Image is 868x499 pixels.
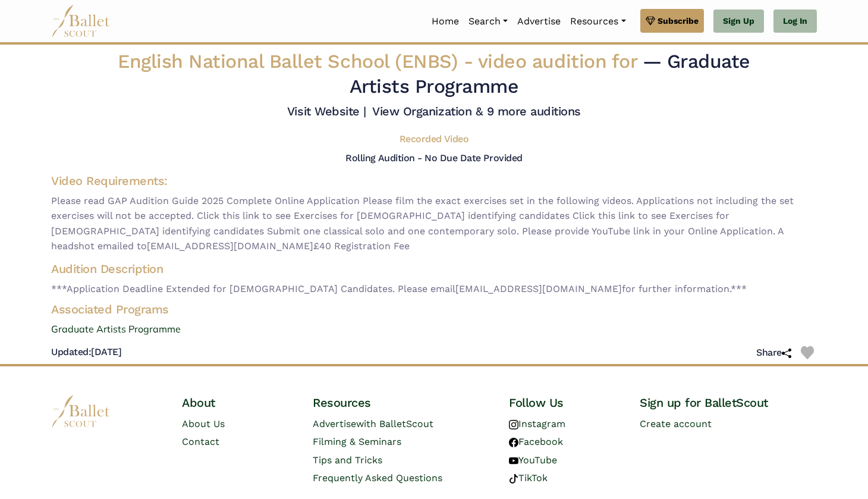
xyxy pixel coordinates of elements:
a: Filming & Seminars [313,436,401,447]
span: Subscribe [658,14,699,27]
a: Visit Website | [287,104,366,118]
a: Subscribe [640,9,704,33]
h5: Rolling Audition - No Due Date Provided [345,152,522,164]
span: Video Requirements: [51,174,168,188]
a: Home [427,9,464,34]
h4: Follow Us [509,395,621,410]
img: gem.svg [646,14,655,27]
a: Frequently Asked Questions [313,472,442,484]
a: Contact [182,436,219,447]
a: Search [464,9,512,34]
h5: [DATE] [51,346,121,359]
span: Updated: [51,346,91,357]
a: Tips and Tricks [313,454,382,466]
h5: Share [756,347,791,359]
h5: Recorded Video [400,133,468,146]
a: Advertisewith BalletScout [313,418,433,429]
a: View Organization & 9 more auditions [372,104,581,118]
a: Graduate Artists Programme [42,322,826,337]
a: About Us [182,418,225,429]
h4: Audition Description [51,261,817,277]
a: Create account [640,418,712,429]
span: video audition for [478,50,637,73]
h4: Resources [313,395,490,410]
span: ***Application Deadline Extended for [DEMOGRAPHIC_DATA] Candidates. Please email [EMAIL_ADDRESS][... [51,281,817,297]
h4: Associated Programs [42,302,826,317]
a: Facebook [509,436,563,447]
h4: About [182,395,294,410]
span: — Graduate Artists Programme [350,50,750,98]
a: Sign Up [713,10,764,33]
span: Please read GAP Audition Guide 2025 Complete Online Application Please film the exact exercises s... [51,193,817,254]
a: TikTok [509,472,548,484]
img: youtube logo [509,456,518,466]
span: with BalletScout [356,418,433,429]
img: facebook logo [509,438,518,447]
img: logo [51,395,111,428]
a: Instagram [509,418,565,429]
a: YouTube [509,454,557,466]
img: instagram logo [509,420,518,429]
a: Advertise [512,9,565,34]
h4: Sign up for BalletScout [640,395,817,410]
a: Log In [773,10,817,33]
span: English National Ballet School (ENBS) - [118,50,643,73]
img: tiktok logo [509,474,518,484]
a: Resources [565,9,630,34]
